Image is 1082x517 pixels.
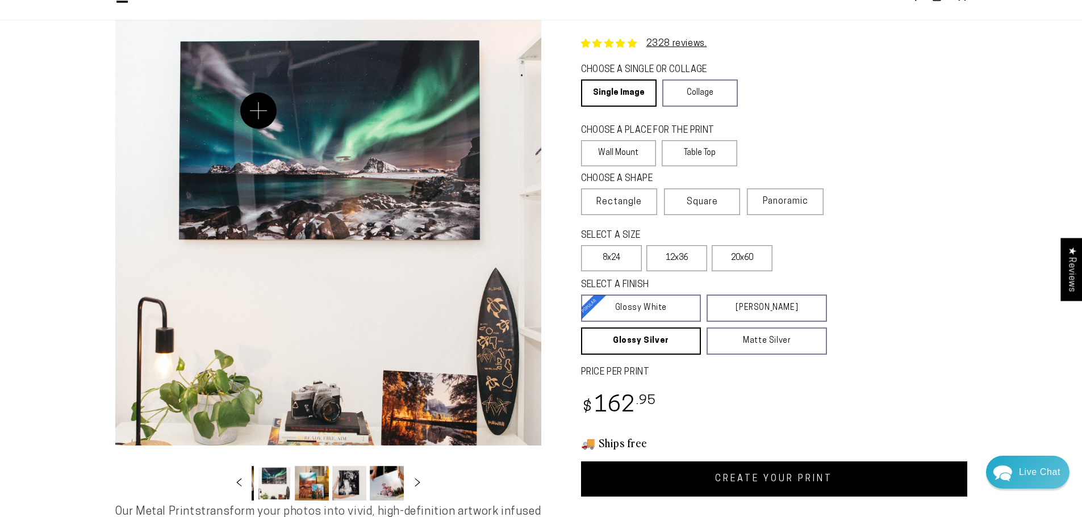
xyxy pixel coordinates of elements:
[581,79,657,107] a: Single Image
[257,466,291,501] button: Load image 4 in gallery view
[662,140,737,166] label: Table Top
[581,64,728,77] legend: CHOOSE A SINGLE OR COLLAGE
[763,197,808,206] span: Panoramic
[687,195,718,209] span: Square
[646,245,707,271] label: 12x36
[581,173,729,186] legend: CHOOSE A SHAPE
[332,466,366,501] button: Load image 6 in gallery view
[581,229,735,242] legend: SELECT A SIZE
[115,20,541,504] media-gallery: Gallery Viewer
[581,124,727,137] legend: CHOOSE A PLACE FOR THE PRINT
[581,245,642,271] label: 8x24
[581,279,800,292] legend: SELECT A FINISH
[581,295,701,322] a: Glossy White
[1060,238,1082,301] div: Click to open Judge.me floating reviews tab
[707,295,827,322] a: [PERSON_NAME]
[370,466,404,501] button: Load image 7 in gallery view
[581,395,657,417] bdi: 162
[227,470,252,495] button: Slide left
[581,366,967,379] label: PRICE PER PRINT
[646,39,707,48] a: 2328 reviews.
[581,140,657,166] label: Wall Mount
[405,470,430,495] button: Slide right
[662,79,738,107] a: Collage
[636,394,657,407] sup: .95
[583,400,592,415] span: $
[581,461,967,497] a: CREATE YOUR PRINT
[712,245,772,271] label: 20x60
[581,435,967,450] h3: 🚚 Ships free
[596,195,642,209] span: Rectangle
[295,466,329,501] button: Load image 5 in gallery view
[581,327,701,355] a: Glossy Silver
[707,327,827,355] a: Matte Silver
[986,456,1070,489] div: Chat widget toggle
[1019,456,1060,489] div: Contact Us Directly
